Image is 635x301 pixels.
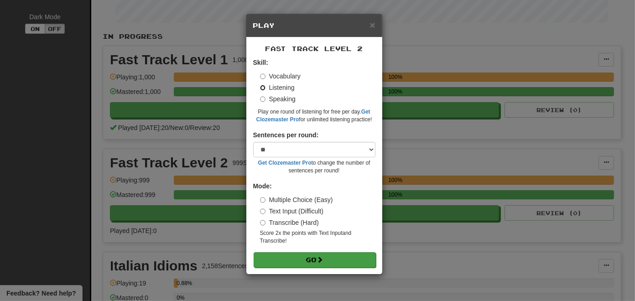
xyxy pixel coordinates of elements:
label: Sentences per round: [253,130,319,140]
small: Play one round of listening for free per day. for unlimited listening practice! [253,108,375,124]
input: Multiple Choice (Easy) [260,197,266,203]
label: Vocabulary [260,72,301,81]
strong: Mode: [253,182,272,190]
input: Speaking [260,96,266,102]
label: Speaking [260,94,296,104]
label: Multiple Choice (Easy) [260,195,333,204]
input: Transcribe (Hard) [260,220,266,226]
h5: Play [253,21,375,30]
small: to change the number of sentences per round! [253,159,375,175]
a: Get Clozemaster Pro [258,160,312,166]
span: Fast Track Level 2 [265,45,363,52]
input: Text Input (Difficult) [260,208,266,214]
strong: Skill: [253,59,268,66]
span: × [370,20,375,30]
button: Close [370,20,375,30]
input: Vocabulary [260,73,266,79]
label: Transcribe (Hard) [260,218,319,227]
label: Listening [260,83,295,92]
label: Text Input (Difficult) [260,207,324,216]
input: Listening [260,85,266,91]
button: Go [254,252,376,268]
small: Score 2x the points with Text Input and Transcribe ! [260,229,375,245]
